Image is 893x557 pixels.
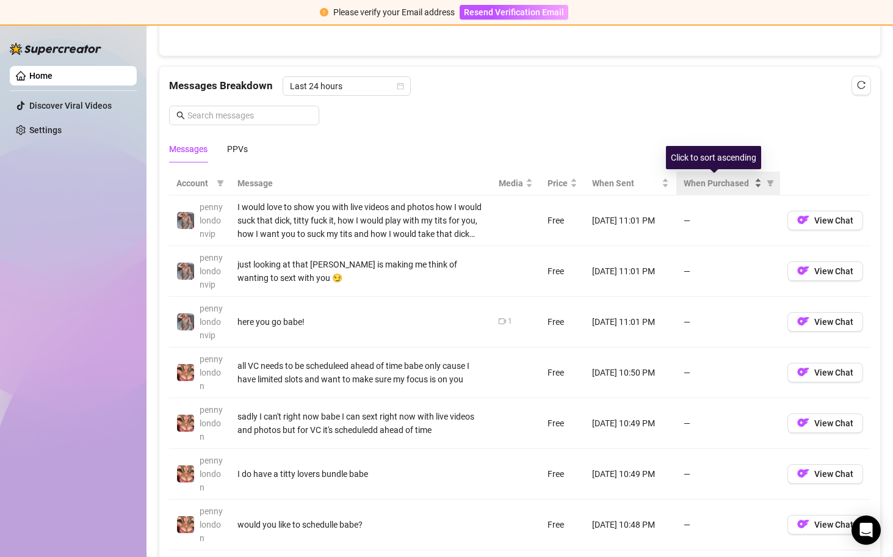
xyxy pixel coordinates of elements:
img: pennylondon [177,465,194,482]
td: [DATE] 11:01 PM [585,246,676,297]
div: I do have a titty lovers bundle babe [237,467,484,481]
span: View Chat [814,469,853,479]
span: View Chat [814,520,853,530]
a: OFView Chat [787,421,863,431]
div: just looking at that [PERSON_NAME] is making me think of wanting to sext with you 😏 [237,258,484,285]
td: — [676,195,780,246]
span: View Chat [814,266,853,276]
button: OFView Chat [787,515,863,534]
a: Settings [29,125,62,135]
a: OFView Chat [787,471,863,481]
span: pennylondonvip [200,304,223,340]
div: Click to sort ascending [666,146,761,169]
td: [DATE] 10:49 PM [585,398,676,449]
span: pennylondonvip [200,253,223,289]
a: OFView Chat [787,218,863,228]
td: [DATE] 11:01 PM [585,195,676,246]
div: would you like to schedulle babe? [237,518,484,531]
span: View Chat [814,418,853,428]
a: Discover Viral Videos [29,101,112,111]
img: pennylondonvip [177,313,194,330]
span: reload [857,81,866,89]
img: OF [797,467,809,479]
img: logo-BBDzfeDw.svg [10,43,101,55]
div: Open Intercom Messenger [851,515,881,545]
img: OF [797,264,809,277]
div: all VC needs to be scheduleed ahead of time babe only cause I have limited slots and want to make... [237,359,484,386]
button: OFView Chat [787,464,863,484]
span: pennylondon [200,354,223,391]
th: Media [491,172,540,195]
td: [DATE] 11:01 PM [585,297,676,348]
span: calendar [397,82,404,90]
span: filter [217,180,224,187]
span: pennylondon [200,405,223,442]
img: OF [797,214,809,226]
input: Search messages [187,109,312,122]
td: — [676,449,780,500]
img: OF [797,518,809,530]
span: View Chat [814,317,853,327]
button: OFView Chat [787,413,863,433]
td: [DATE] 10:50 PM [585,348,676,398]
span: filter [767,180,774,187]
span: When Purchased [684,177,752,190]
div: Messages Breakdown [169,76,870,96]
td: — [676,348,780,398]
div: I would love to show you with live videos and photos how I would suck that dick, titty fuck it, h... [237,200,484,241]
span: pennylondon [200,506,223,543]
span: Account [176,177,212,190]
span: search [176,111,185,120]
button: OFView Chat [787,211,863,230]
td: Free [540,449,585,500]
a: OFView Chat [787,370,863,380]
img: pennylondon [177,516,194,533]
div: here you go babe! [237,315,484,329]
span: View Chat [814,216,853,225]
div: 1 [508,316,512,327]
a: Home [29,71,52,81]
div: Messages [169,142,208,156]
td: Free [540,195,585,246]
span: pennylondonvip [200,202,223,239]
img: pennylondonvip [177,263,194,280]
img: OF [797,366,809,378]
button: OFView Chat [787,363,863,382]
span: Media [499,177,523,190]
img: pennylondon [177,415,194,432]
button: OFView Chat [787,312,863,332]
a: OFView Chat [787,319,863,329]
span: Last 24 hours [290,77,403,95]
td: — [676,297,780,348]
th: Message [230,172,491,195]
img: OF [797,417,809,429]
span: filter [214,174,226,192]
button: OFView Chat [787,261,863,281]
th: When Purchased [676,172,780,195]
th: When Sent [585,172,676,195]
td: Free [540,297,585,348]
span: Resend Verification Email [464,7,564,17]
th: Price [540,172,585,195]
img: pennylondon [177,364,194,381]
td: Free [540,398,585,449]
span: pennylondon [200,456,223,492]
td: — [676,500,780,550]
td: [DATE] 10:49 PM [585,449,676,500]
span: exclamation-circle [320,8,328,16]
span: filter [764,174,776,192]
span: View Chat [814,368,853,377]
td: [DATE] 10:48 PM [585,500,676,550]
div: Please verify your Email address [333,5,455,19]
span: When Sent [592,177,659,190]
img: OF [797,315,809,327]
img: pennylondonvip [177,212,194,229]
a: OFView Chat [787,522,863,532]
td: — [676,398,780,449]
div: PPVs [227,142,248,156]
span: Price [548,177,568,190]
a: OFView Chat [787,269,863,278]
span: video-camera [499,318,506,325]
td: Free [540,500,585,550]
td: Free [540,246,585,297]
